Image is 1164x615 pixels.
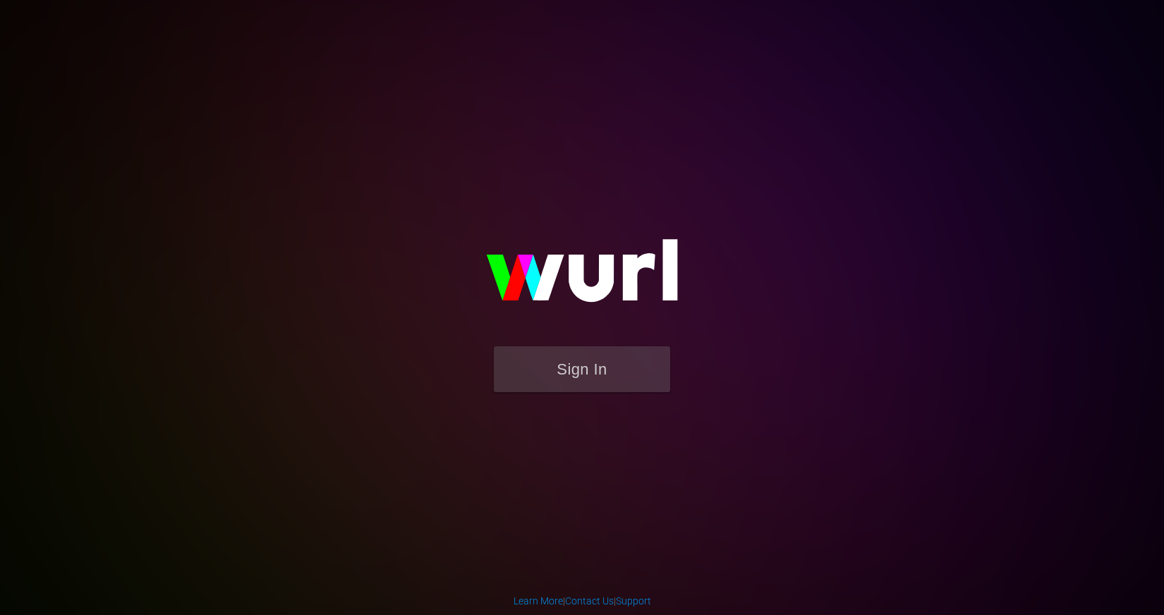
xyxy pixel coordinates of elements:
a: Support [616,595,651,607]
button: Sign In [494,346,670,392]
a: Learn More [514,595,563,607]
a: Contact Us [565,595,614,607]
img: wurl-logo-on-black-223613ac3d8ba8fe6dc639794a292ebdb59501304c7dfd60c99c58986ef67473.svg [441,209,723,346]
div: | | [514,594,651,608]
